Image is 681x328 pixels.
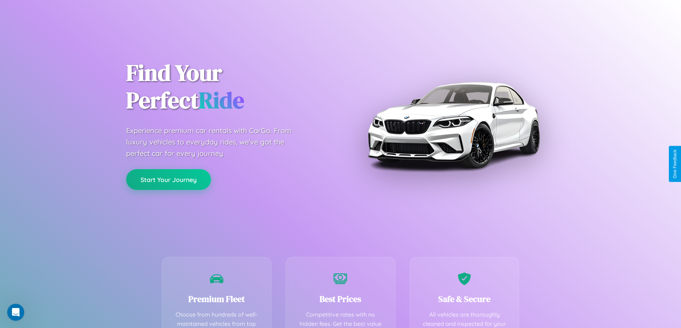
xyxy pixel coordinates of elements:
div: Give Feedback [672,150,677,178]
h3: Premium Fleet [173,293,261,305]
img: Premium BMW car rental vehicle [364,36,543,214]
span: Ride [199,85,244,116]
h1: Find Your Perfect [126,59,330,114]
h3: Safe & Secure [421,293,508,305]
button: Start Your Journey [126,169,211,190]
p: Experience premium car rentals with CarGo. From luxury vehicles to everyday rides, we've got the ... [126,125,305,159]
h3: Best Prices [297,293,384,305]
iframe: Intercom live chat [7,304,24,321]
